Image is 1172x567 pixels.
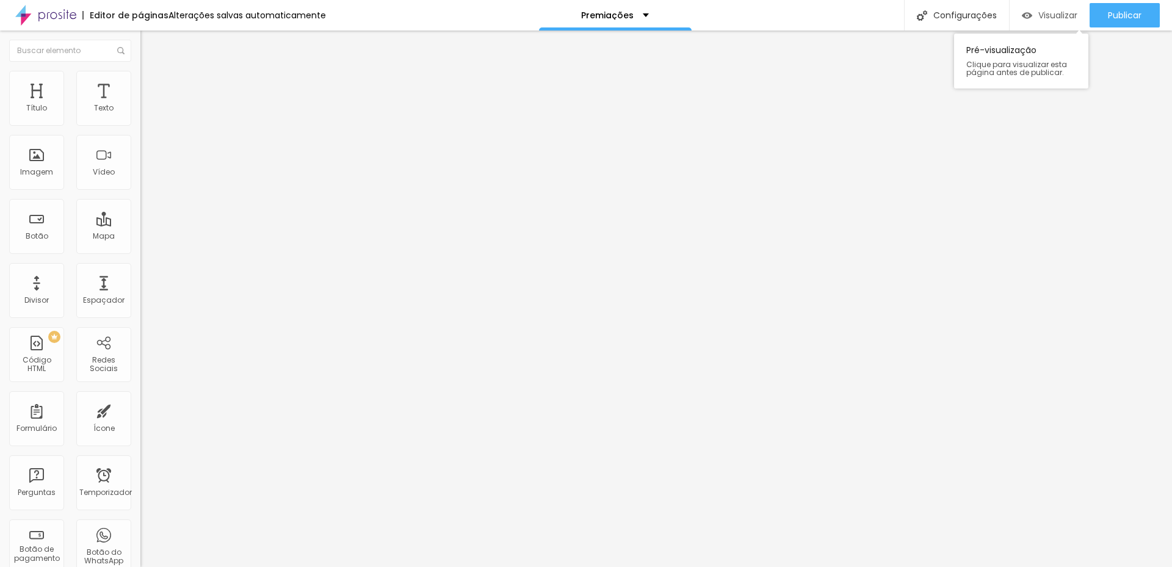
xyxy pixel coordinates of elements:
img: Ícone [917,10,927,21]
font: Perguntas [18,487,56,497]
font: Pré-visualização [966,44,1036,56]
font: Botão do WhatsApp [84,547,123,566]
font: Redes Sociais [90,355,118,374]
font: Espaçador [83,295,125,305]
font: Botão [26,231,48,241]
img: view-1.svg [1022,10,1032,21]
font: Código HTML [23,355,51,374]
img: Ícone [117,47,125,54]
font: Divisor [24,295,49,305]
font: Formulário [16,423,57,433]
font: Publicar [1108,9,1141,21]
font: Mapa [93,231,115,241]
div: Alterações salvas automaticamente [168,11,326,20]
font: Botão de pagamento [14,544,60,563]
font: Clique para visualizar esta página antes de publicar. [966,59,1067,78]
font: Editor de páginas [90,9,168,21]
font: Premiações [581,9,634,21]
font: Configurações [933,9,997,21]
button: Publicar [1090,3,1160,27]
font: Título [26,103,47,113]
font: Temporizador [79,487,132,497]
iframe: Editor [140,31,1172,567]
input: Buscar elemento [9,40,131,62]
font: Texto [94,103,114,113]
button: Visualizar [1010,3,1090,27]
font: Visualizar [1038,9,1077,21]
font: Vídeo [93,167,115,177]
font: Ícone [93,423,115,433]
font: Imagem [20,167,53,177]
